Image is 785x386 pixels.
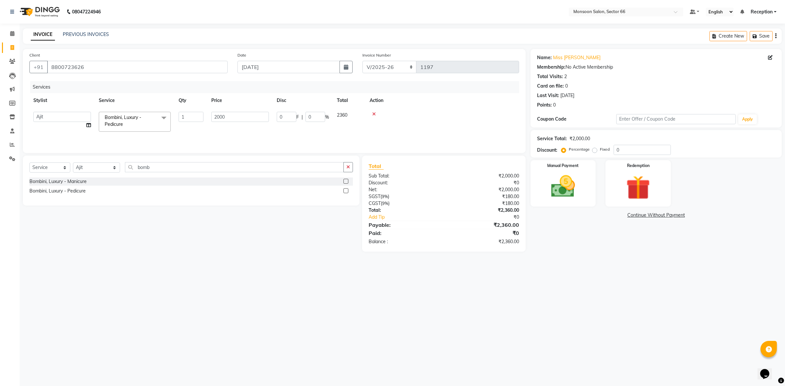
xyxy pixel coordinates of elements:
[31,29,55,41] a: INVOICE
[237,52,246,58] label: Date
[565,83,568,90] div: 0
[709,31,747,41] button: Create New
[537,116,617,123] div: Coupon Code
[105,114,141,127] span: Bombini, Luxury - Pedicure
[537,64,566,71] div: Membership:
[619,173,658,203] img: _gift.svg
[616,114,735,124] input: Enter Offer / Coupon Code
[444,207,524,214] div: ₹2,360.00
[369,163,384,170] span: Total
[366,93,519,108] th: Action
[537,147,557,154] div: Discount:
[364,200,444,207] div: ( )
[750,31,773,41] button: Save
[444,179,524,186] div: ₹0
[364,238,444,245] div: Balance :
[364,193,444,200] div: ( )
[29,93,95,108] th: Stylist
[444,229,524,237] div: ₹0
[444,173,524,179] div: ₹2,000.00
[560,92,574,99] div: [DATE]
[553,102,556,109] div: 0
[600,146,610,152] label: Fixed
[296,114,299,121] span: F
[333,93,366,108] th: Total
[537,102,552,109] div: Points:
[544,173,583,200] img: _cash.svg
[537,64,775,71] div: No Active Membership
[537,54,552,61] div: Name:
[532,212,780,219] a: Continue Without Payment
[17,3,61,21] img: logo
[758,360,778,379] iframe: chat widget
[457,214,524,221] div: ₹0
[369,200,381,206] span: CGST
[738,114,757,124] button: Apply
[175,93,207,108] th: Qty
[444,238,524,245] div: ₹2,360.00
[537,83,564,90] div: Card on file:
[382,201,388,206] span: 9%
[364,173,444,179] div: Sub Total:
[364,179,444,186] div: Discount:
[569,146,590,152] label: Percentage
[444,193,524,200] div: ₹180.00
[125,162,344,172] input: Search or Scan
[63,31,109,37] a: PREVIOUS INVOICES
[95,93,175,108] th: Service
[444,186,524,193] div: ₹2,000.00
[29,61,48,73] button: +91
[72,3,101,21] b: 08047224946
[537,73,563,80] div: Total Visits:
[537,135,567,142] div: Service Total:
[751,8,773,15] span: Reception
[382,194,388,199] span: 9%
[29,188,86,194] div: Bombini, Luxury - Pedicure
[302,114,303,121] span: |
[627,163,650,169] label: Redemption
[364,186,444,193] div: Net:
[569,135,590,142] div: ₹2,000.00
[537,92,559,99] div: Last Visit:
[364,214,457,221] a: Add Tip
[207,93,273,108] th: Price
[337,112,347,118] span: 2360
[364,207,444,214] div: Total:
[369,193,380,199] span: SGST
[47,61,228,73] input: Search by Name/Mobile/Email/Code
[547,163,579,169] label: Manual Payment
[362,52,391,58] label: Invoice Number
[444,200,524,207] div: ₹180.00
[30,81,524,93] div: Services
[123,121,126,127] a: x
[564,73,567,80] div: 2
[273,93,333,108] th: Disc
[29,178,87,185] div: Bombini, Luxury - Manicure
[364,229,444,237] div: Paid:
[364,221,444,229] div: Payable:
[29,52,40,58] label: Client
[325,114,329,121] span: %
[444,221,524,229] div: ₹2,360.00
[553,54,601,61] a: Miss [PERSON_NAME]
